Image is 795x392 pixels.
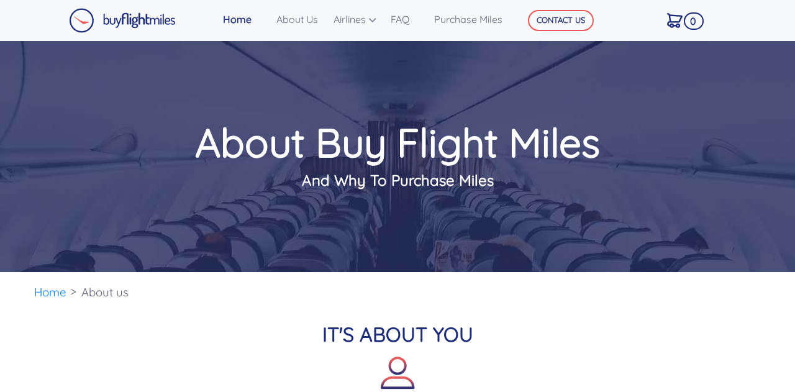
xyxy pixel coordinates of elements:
[684,12,704,30] span: 0
[429,7,509,32] a: Purchase Miles
[329,7,386,32] a: Airlines
[386,7,429,32] a: FAQ
[662,7,700,33] a: 0
[271,7,329,32] a: About Us
[667,13,683,28] img: Cart
[528,10,594,31] button: CONTACT US
[381,356,415,390] img: about-icon
[34,285,66,299] a: Home
[218,7,271,32] a: Home
[69,8,176,33] img: Buy Flight Miles Logo
[69,5,176,36] a: Buy Flight Miles Logo
[75,272,135,312] li: About us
